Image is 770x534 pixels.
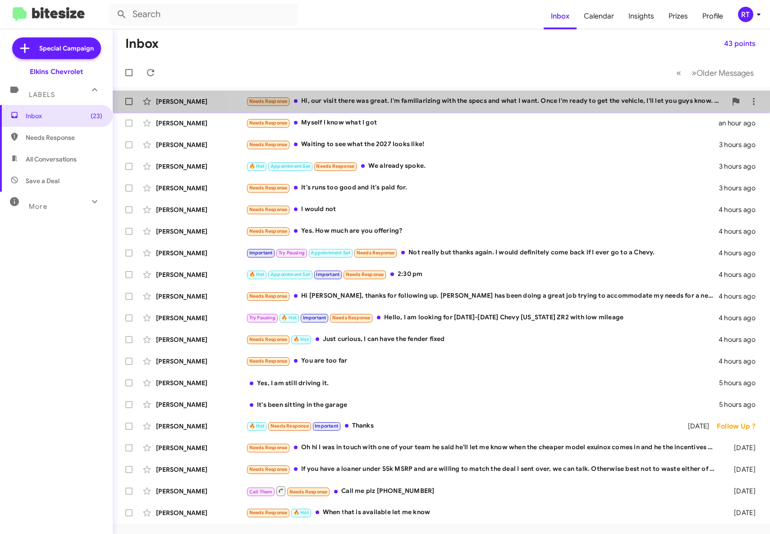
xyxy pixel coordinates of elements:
[270,272,310,277] span: Appointment Set
[249,466,288,472] span: Needs Response
[671,64,687,82] button: Previous
[156,465,246,474] div: [PERSON_NAME]
[246,507,721,518] div: When that is available let me know
[246,204,719,215] div: I would not
[246,421,678,431] div: Thanks
[30,67,83,76] div: Elkins Chevrolet
[246,269,719,280] div: 2:30 pm
[156,313,246,322] div: [PERSON_NAME]
[692,67,697,78] span: »
[26,176,60,185] span: Save a Deal
[730,7,760,22] button: RT
[246,291,719,301] div: Hi [PERSON_NAME], thanks for following up. [PERSON_NAME] has been doing a great job trying to acc...
[721,443,763,452] div: [DATE]
[270,423,309,429] span: Needs Response
[686,64,759,82] button: Next
[249,142,288,147] span: Needs Response
[156,162,246,171] div: [PERSON_NAME]
[246,139,719,150] div: Waiting to see what the 2027 looks like!
[316,163,354,169] span: Needs Response
[357,250,395,256] span: Needs Response
[156,249,246,258] div: [PERSON_NAME]
[697,68,754,78] span: Older Messages
[303,315,326,321] span: Important
[246,96,727,106] div: Hi, our visit there was great. I'm familiarizing with the specs and what I want. Once I'm ready t...
[289,489,328,495] span: Needs Response
[246,313,719,323] div: Hello, I am looking for [DATE]-[DATE] Chevy [US_STATE] ZR2 with low mileage
[316,272,339,277] span: Important
[249,228,288,234] span: Needs Response
[719,119,763,128] div: an hour ago
[246,248,719,258] div: Not really but thanks again. I would definitely come back if I ever go to a Chevy.
[12,37,101,59] a: Special Campaign
[577,3,621,29] a: Calendar
[719,292,763,301] div: 4 hours ago
[719,249,763,258] div: 4 hours ago
[156,422,246,431] div: [PERSON_NAME]
[724,36,756,52] span: 43 points
[249,250,273,256] span: Important
[249,489,273,495] span: Call Them
[249,358,288,364] span: Needs Response
[156,378,246,387] div: [PERSON_NAME]
[246,356,719,366] div: You are too far
[156,227,246,236] div: [PERSON_NAME]
[695,3,730,29] a: Profile
[293,510,309,516] span: 🔥 Hot
[719,140,763,149] div: 3 hours ago
[249,510,288,516] span: Needs Response
[719,313,763,322] div: 4 hours ago
[156,119,246,128] div: [PERSON_NAME]
[332,315,371,321] span: Needs Response
[26,133,102,142] span: Needs Response
[721,487,763,496] div: [DATE]
[156,97,246,106] div: [PERSON_NAME]
[719,378,763,387] div: 5 hours ago
[719,205,763,214] div: 4 hours ago
[661,3,695,29] a: Prizes
[249,293,288,299] span: Needs Response
[311,250,350,256] span: Appointment Set
[544,3,577,29] a: Inbox
[26,155,77,164] span: All Conversations
[719,162,763,171] div: 3 hours ago
[717,36,763,52] button: 43 points
[719,400,763,409] div: 5 hours ago
[346,272,384,277] span: Needs Response
[246,161,719,171] div: We already spoke.
[249,207,288,212] span: Needs Response
[249,272,265,277] span: 🔥 Hot
[156,487,246,496] div: [PERSON_NAME]
[719,227,763,236] div: 4 hours ago
[125,37,159,51] h1: Inbox
[249,336,288,342] span: Needs Response
[249,423,265,429] span: 🔥 Hot
[249,120,288,126] span: Needs Response
[156,400,246,409] div: [PERSON_NAME]
[249,163,265,169] span: 🔥 Hot
[246,485,721,497] div: Call me plz [PHONE_NUMBER]
[156,184,246,193] div: [PERSON_NAME]
[678,422,717,431] div: [DATE]
[249,98,288,104] span: Needs Response
[109,4,298,25] input: Search
[246,183,719,193] div: It's runs too good and it's paid for.
[249,185,288,191] span: Needs Response
[246,400,719,409] div: It's been sitting in the garage
[738,7,753,22] div: RT
[246,464,721,474] div: If you have a loaner under 55k MSRP and are willing to match the deal I sent over, we can talk. O...
[156,270,246,279] div: [PERSON_NAME]
[91,111,102,120] span: (23)
[156,357,246,366] div: [PERSON_NAME]
[39,44,94,53] span: Special Campaign
[156,508,246,517] div: [PERSON_NAME]
[156,443,246,452] div: [PERSON_NAME]
[246,442,721,453] div: Oh hi I was in touch with one of your team he said he'll let me know when the cheaper model exuin...
[719,270,763,279] div: 4 hours ago
[29,203,47,211] span: More
[246,378,719,387] div: Yes, I am still driving it.
[249,315,275,321] span: Try Pausing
